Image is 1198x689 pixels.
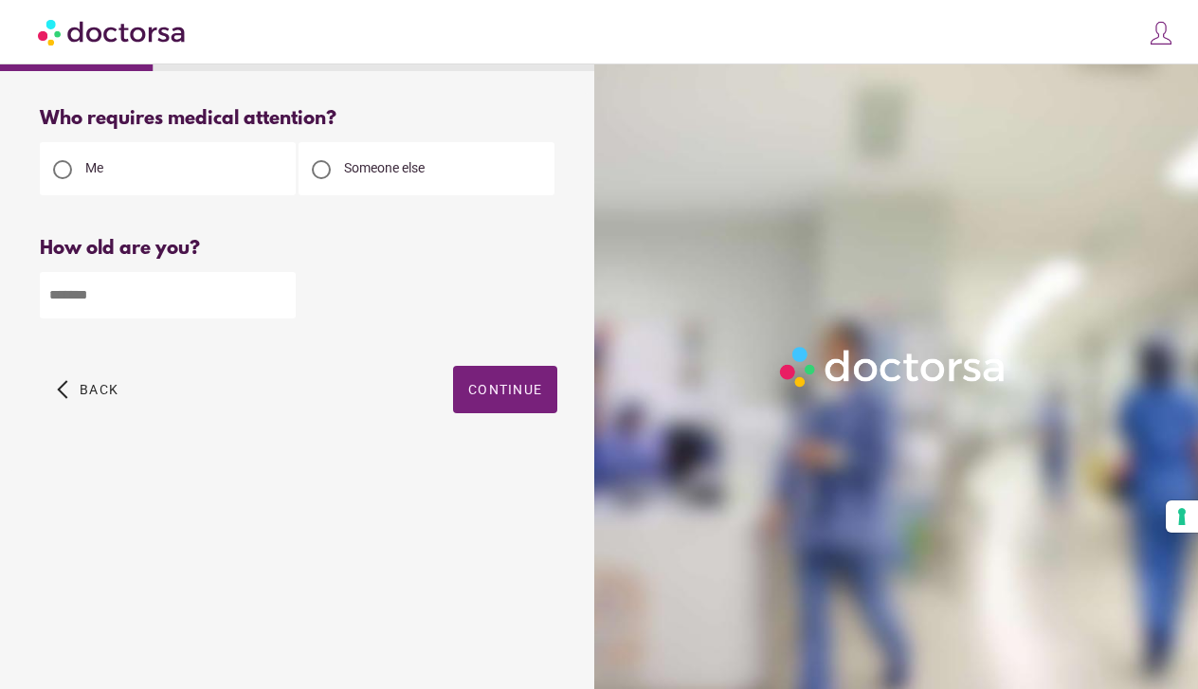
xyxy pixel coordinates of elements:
span: Continue [468,382,542,397]
button: Continue [453,366,557,413]
img: Doctorsa.com [38,10,188,53]
div: How old are you? [40,238,557,260]
button: Your consent preferences for tracking technologies [1166,500,1198,533]
img: icons8-customer-100.png [1148,20,1174,46]
button: arrow_back_ios Back [49,366,126,413]
span: Me [85,160,103,175]
span: Back [80,382,118,397]
span: Someone else [344,160,425,175]
div: Who requires medical attention? [40,108,557,130]
img: Logo-Doctorsa-trans-White-partial-flat.png [773,340,1013,393]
